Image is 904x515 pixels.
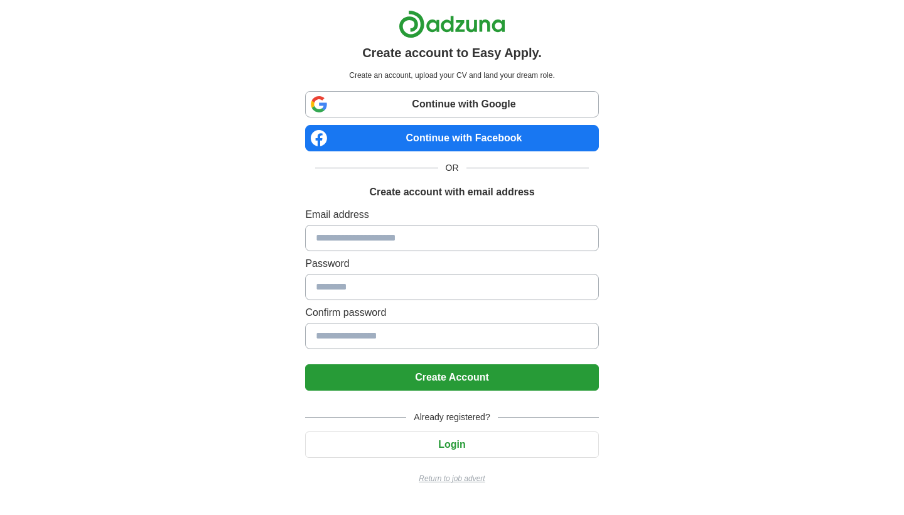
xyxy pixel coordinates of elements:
label: Email address [305,207,598,222]
a: Return to job advert [305,473,598,484]
button: Create Account [305,364,598,391]
h1: Create account with email address [369,185,534,200]
a: Continue with Facebook [305,125,598,151]
p: Create an account, upload your CV and land your dream role. [308,70,596,81]
a: Login [305,439,598,450]
label: Password [305,256,598,271]
span: Already registered? [406,411,497,424]
h1: Create account to Easy Apply. [362,43,542,62]
label: Confirm password [305,305,598,320]
span: OR [438,161,466,175]
img: Adzuna logo [399,10,505,38]
button: Login [305,431,598,458]
a: Continue with Google [305,91,598,117]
